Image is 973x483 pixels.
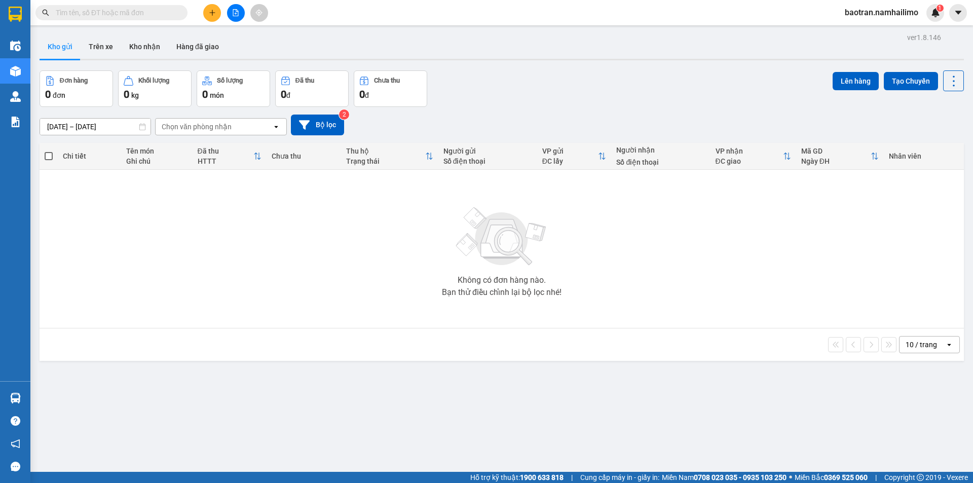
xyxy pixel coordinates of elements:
[931,8,940,17] img: icon-new-feature
[694,473,787,481] strong: 0708 023 035 - 0935 103 250
[56,7,175,18] input: Tìm tên, số ĐT hoặc mã đơn
[339,109,349,120] sup: 2
[374,77,400,84] div: Chưa thu
[217,77,243,84] div: Số lượng
[442,288,562,296] div: Bạn thử điều chỉnh lại bộ lọc nhé!
[227,4,245,22] button: file-add
[60,77,88,84] div: Đơn hàng
[168,34,227,59] button: Hàng đã giao
[346,157,425,165] div: Trạng thái
[11,439,20,449] span: notification
[162,122,232,132] div: Chọn văn phòng nhận
[907,32,941,43] div: ver 1.8.146
[210,91,224,99] span: món
[662,472,787,483] span: Miền Nam
[443,157,532,165] div: Số điện thoại
[884,72,938,90] button: Tạo Chuyến
[81,34,121,59] button: Trên xe
[938,5,942,12] span: 1
[359,88,365,100] span: 0
[197,70,270,107] button: Số lượng0món
[917,474,924,481] span: copyright
[209,9,216,16] span: plus
[458,276,546,284] div: Không có đơn hàng nào.
[949,4,967,22] button: caret-down
[341,143,438,170] th: Toggle SortBy
[710,143,796,170] th: Toggle SortBy
[281,88,286,100] span: 0
[40,119,151,135] input: Select a date range.
[801,157,871,165] div: Ngày ĐH
[126,147,188,155] div: Tên món
[875,472,877,483] span: |
[9,7,22,22] img: logo-vxr
[275,70,349,107] button: Đã thu0đ
[945,341,953,349] svg: open
[203,4,221,22] button: plus
[42,9,49,16] span: search
[354,70,427,107] button: Chưa thu0đ
[542,147,598,155] div: VP gửi
[124,88,129,100] span: 0
[63,152,116,160] div: Chi tiết
[255,9,263,16] span: aim
[40,70,113,107] button: Đơn hàng0đơn
[121,34,168,59] button: Kho nhận
[53,91,65,99] span: đơn
[833,72,879,90] button: Lên hàng
[824,473,868,481] strong: 0369 525 060
[789,475,792,479] span: ⚪️
[580,472,659,483] span: Cung cấp máy in - giấy in:
[451,201,552,272] img: svg+xml;base64,PHN2ZyBjbGFzcz0ibGlzdC1wbHVnX19zdmciIHhtbG5zPSJodHRwOi8vd3d3LnczLm9yZy8yMDAwL3N2Zy...
[571,472,573,483] span: |
[470,472,564,483] span: Hỗ trợ kỹ thuật:
[10,117,21,127] img: solution-icon
[202,88,208,100] span: 0
[272,123,280,131] svg: open
[198,147,254,155] div: Đã thu
[365,91,369,99] span: đ
[616,158,705,166] div: Số điện thoại
[716,147,783,155] div: VP nhận
[537,143,612,170] th: Toggle SortBy
[10,393,21,403] img: warehouse-icon
[837,6,926,19] span: baotran.namhailimo
[286,91,290,99] span: đ
[10,66,21,77] img: warehouse-icon
[937,5,944,12] sup: 1
[616,146,705,154] div: Người nhận
[11,416,20,426] span: question-circle
[443,147,532,155] div: Người gửi
[291,115,344,135] button: Bộ lọc
[131,91,139,99] span: kg
[45,88,51,100] span: 0
[796,143,884,170] th: Toggle SortBy
[954,8,963,17] span: caret-down
[10,91,21,102] img: warehouse-icon
[40,34,81,59] button: Kho gửi
[801,147,871,155] div: Mã GD
[232,9,239,16] span: file-add
[10,41,21,51] img: warehouse-icon
[889,152,959,160] div: Nhân viên
[716,157,783,165] div: ĐC giao
[795,472,868,483] span: Miền Bắc
[295,77,314,84] div: Đã thu
[520,473,564,481] strong: 1900 633 818
[138,77,169,84] div: Khối lượng
[126,157,188,165] div: Ghi chú
[272,152,336,160] div: Chưa thu
[118,70,192,107] button: Khối lượng0kg
[906,340,937,350] div: 10 / trang
[198,157,254,165] div: HTTT
[193,143,267,170] th: Toggle SortBy
[11,462,20,471] span: message
[250,4,268,22] button: aim
[346,147,425,155] div: Thu hộ
[542,157,598,165] div: ĐC lấy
